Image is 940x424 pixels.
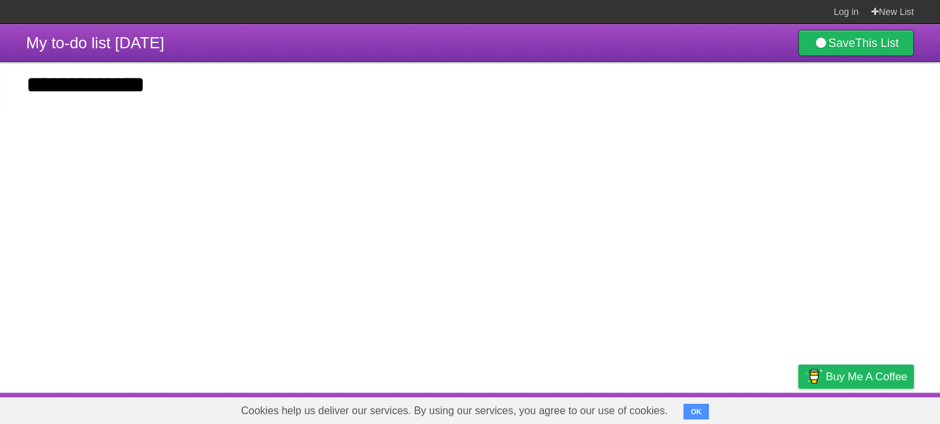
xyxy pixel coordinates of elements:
span: Cookies help us deliver our services. By using our services, you agree to our use of cookies. [228,398,681,424]
a: Suggest a feature [832,396,914,421]
a: SaveThis List [798,30,914,56]
span: My to-do list [DATE] [26,34,164,52]
img: Buy me a coffee [805,365,822,387]
a: Buy me a coffee [798,365,914,389]
a: Terms [737,396,766,421]
a: Developers [668,396,721,421]
a: About [625,396,652,421]
span: Buy me a coffee [826,365,907,388]
b: This List [855,37,899,50]
a: Privacy [781,396,815,421]
button: OK [683,404,709,419]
